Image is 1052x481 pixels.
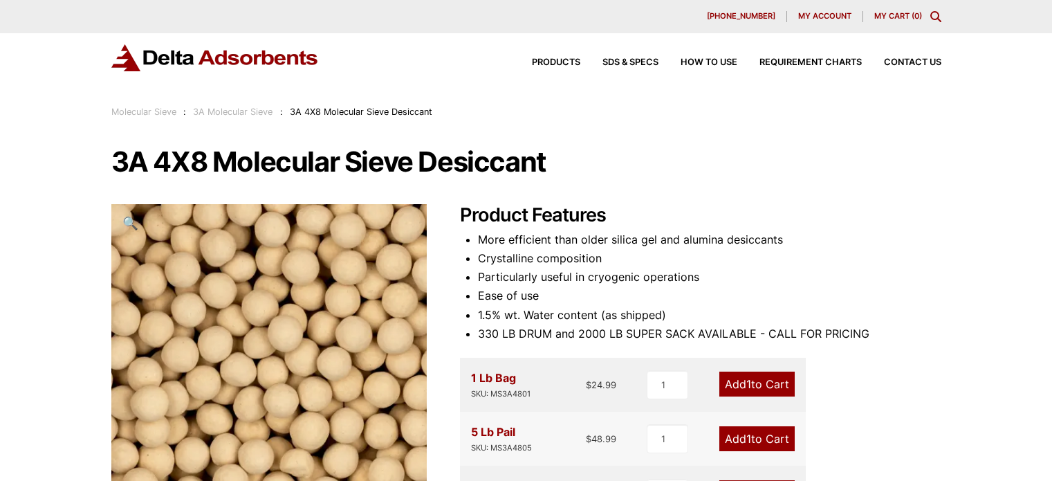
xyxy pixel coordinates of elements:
[586,379,591,390] span: $
[930,11,941,22] div: Toggle Modal Content
[478,287,941,305] li: Ease of use
[122,215,138,230] span: 🔍
[111,107,176,117] a: Molecular Sieve
[478,306,941,325] li: 1.5% wt. Water content (as shipped)
[280,107,283,117] span: :
[586,433,616,444] bdi: 48.99
[532,58,580,67] span: Products
[478,325,941,343] li: 330 LB DRUM and 2000 LB SUPER SACK AVAILABLE - CALL FOR PRICING
[471,423,532,455] div: 5 Lb Pail
[586,379,616,390] bdi: 24.99
[914,11,919,21] span: 0
[737,58,862,67] a: Requirement Charts
[586,433,591,444] span: $
[602,58,658,67] span: SDS & SPECS
[111,204,149,242] a: View full-screen image gallery
[874,11,922,21] a: My Cart (0)
[478,230,941,249] li: More efficient than older silica gel and alumina desiccants
[746,432,751,446] span: 1
[478,249,941,268] li: Crystalline composition
[183,107,186,117] span: :
[862,58,941,67] a: Contact Us
[510,58,580,67] a: Products
[759,58,862,67] span: Requirement Charts
[478,268,941,287] li: Particularly useful in cryogenic operations
[696,11,787,22] a: [PHONE_NUMBER]
[111,44,319,71] img: Delta Adsorbents
[471,442,532,455] div: SKU: MS3A4805
[787,11,863,22] a: My account
[471,369,530,401] div: 1 Lb Bag
[681,58,737,67] span: How to Use
[460,204,941,227] h2: Product Features
[884,58,941,67] span: Contact Us
[707,12,775,20] span: [PHONE_NUMBER]
[471,388,530,401] div: SKU: MS3A4801
[719,426,795,451] a: Add1to Cart
[746,377,751,391] span: 1
[658,58,737,67] a: How to Use
[719,372,795,397] a: Add1to Cart
[111,147,941,176] h1: 3A 4X8 Molecular Sieve Desiccant
[290,107,432,117] span: 3A 4X8 Molecular Sieve Desiccant
[580,58,658,67] a: SDS & SPECS
[798,12,851,20] span: My account
[193,107,273,117] a: 3A Molecular Sieve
